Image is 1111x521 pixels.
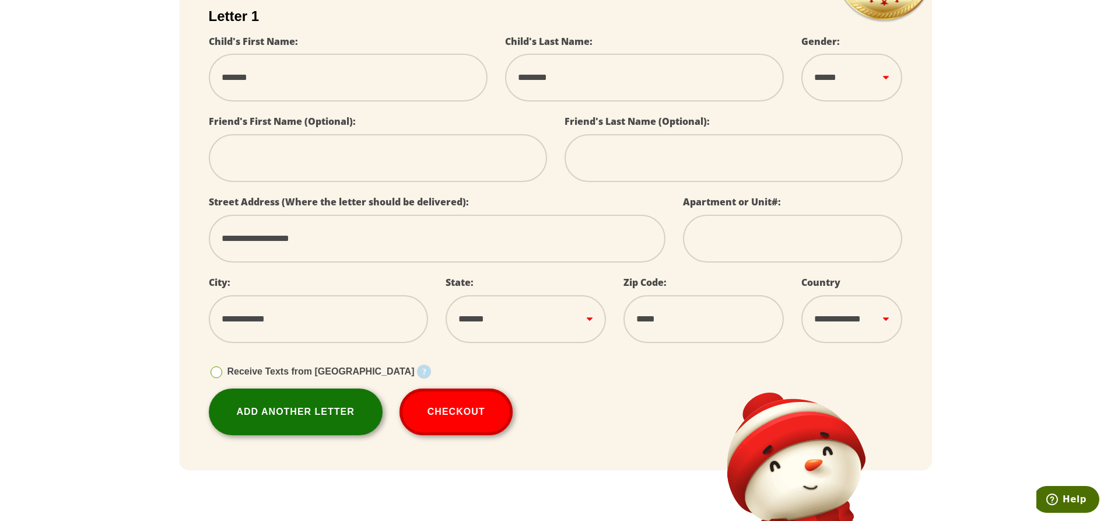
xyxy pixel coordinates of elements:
[505,35,593,48] label: Child's Last Name:
[209,35,298,48] label: Child's First Name:
[683,195,781,208] label: Apartment or Unit#:
[209,389,383,435] a: Add Another Letter
[209,8,903,25] h2: Letter 1
[227,366,415,376] span: Receive Texts from [GEOGRAPHIC_DATA]
[565,115,710,128] label: Friend's Last Name (Optional):
[209,276,230,289] label: City:
[446,276,474,289] label: State:
[1036,486,1099,515] iframe: Opens a widget where you can find more information
[623,276,667,289] label: Zip Code:
[801,276,840,289] label: Country
[209,115,356,128] label: Friend's First Name (Optional):
[801,35,840,48] label: Gender:
[399,389,513,435] button: Checkout
[209,195,469,208] label: Street Address (Where the letter should be delivered):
